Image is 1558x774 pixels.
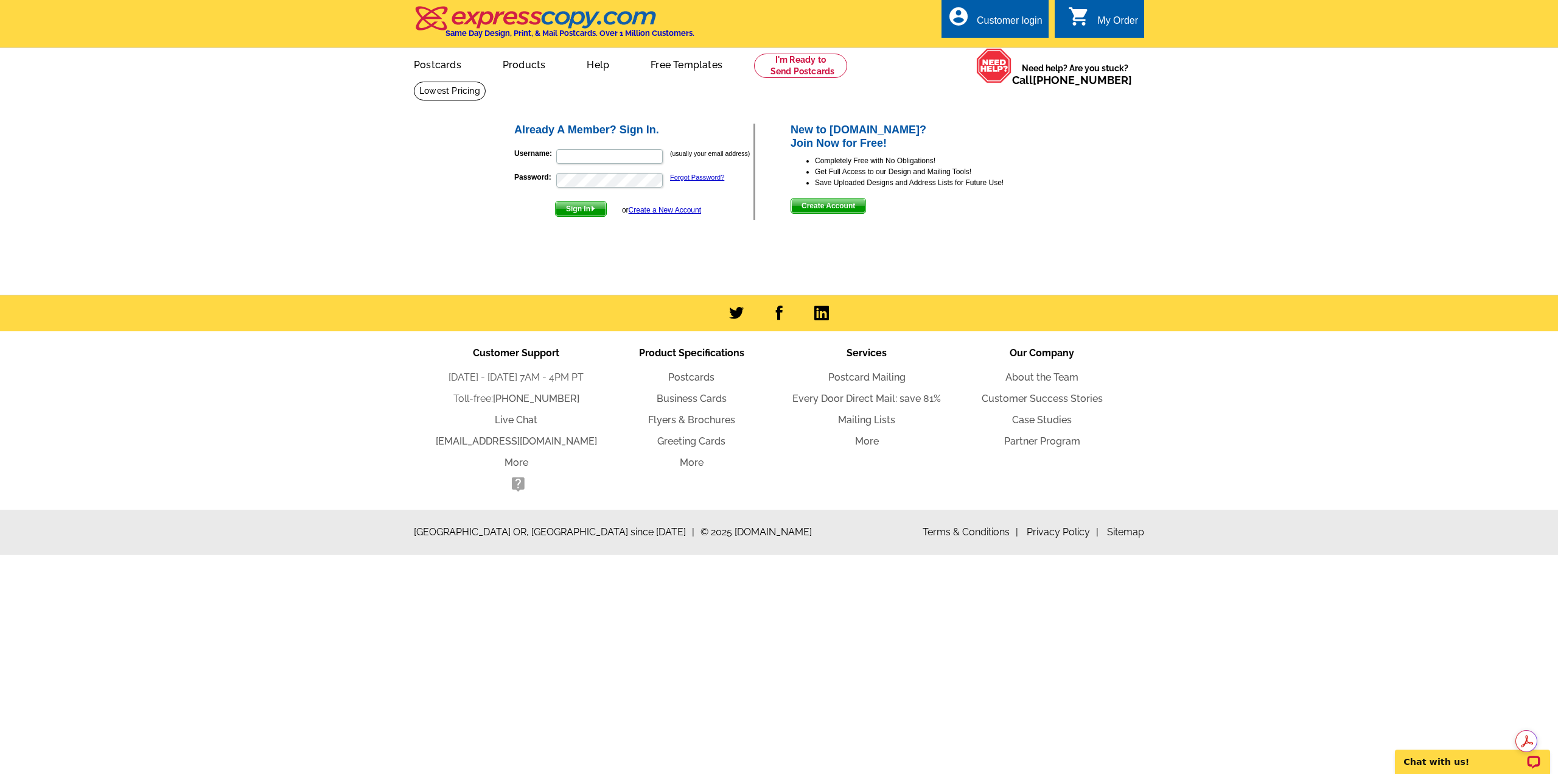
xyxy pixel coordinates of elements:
a: [PHONE_NUMBER] [1033,74,1132,86]
button: Create Account [791,198,866,214]
li: [DATE] - [DATE] 7AM - 4PM PT [428,370,604,385]
a: Every Door Direct Mail: save 81% [792,393,941,404]
a: Forgot Password? [670,174,724,181]
h4: Same Day Design, Print, & Mail Postcards. Over 1 Million Customers. [445,29,694,38]
a: More [505,457,528,468]
h2: New to [DOMAIN_NAME]? Join Now for Free! [791,124,1046,150]
li: Get Full Access to our Design and Mailing Tools! [815,166,1046,177]
button: Sign In [555,201,607,217]
li: Toll-free: [428,392,604,406]
img: help [976,48,1012,83]
a: Free Templates [631,49,742,78]
label: Password: [514,172,555,183]
a: More [680,457,704,468]
a: Sitemap [1107,526,1144,538]
span: Sign In [556,202,606,216]
span: Product Specifications [639,347,744,359]
a: More [855,435,879,447]
a: Same Day Design, Print, & Mail Postcards. Over 1 Million Customers. [414,15,694,38]
a: Create a New Account [629,206,701,214]
img: button-next-arrow-white.png [590,206,596,211]
div: My Order [1097,15,1138,32]
a: Help [567,49,629,78]
span: Our Company [1010,347,1074,359]
a: account_circle Customer login [948,13,1043,29]
a: About the Team [1005,371,1078,383]
span: © 2025 [DOMAIN_NAME] [700,525,812,540]
a: Postcard Mailing [828,371,906,383]
label: Username: [514,148,555,159]
a: Greeting Cards [657,435,725,447]
span: Need help? Are you stuck? [1012,62,1138,86]
a: [PHONE_NUMBER] [493,393,579,404]
li: Completely Free with No Obligations! [815,155,1046,166]
span: Customer Support [473,347,559,359]
a: Terms & Conditions [923,526,1018,538]
a: Business Cards [657,393,727,404]
span: Services [847,347,887,359]
a: Postcards [668,371,714,383]
a: Customer Success Stories [982,393,1103,404]
iframe: LiveChat chat widget [1387,736,1558,774]
a: Postcards [394,49,481,78]
a: Mailing Lists [838,414,895,426]
span: Create Account [791,199,865,213]
small: (usually your email address) [670,150,750,157]
a: Flyers & Brochures [648,414,735,426]
a: Partner Program [1004,435,1080,447]
span: Call [1012,74,1132,86]
li: Save Uploaded Designs and Address Lists for Future Use! [815,177,1046,188]
a: Live Chat [495,414,537,426]
span: [GEOGRAPHIC_DATA] OR, [GEOGRAPHIC_DATA] since [DATE] [414,525,694,540]
h2: Already A Member? Sign In. [514,124,753,137]
a: Case Studies [1012,414,1072,426]
i: account_circle [948,5,969,27]
a: [EMAIL_ADDRESS][DOMAIN_NAME] [436,435,597,447]
div: Customer login [977,15,1043,32]
a: shopping_cart My Order [1068,13,1138,29]
i: shopping_cart [1068,5,1090,27]
a: Products [483,49,565,78]
div: or [622,205,701,216]
a: Privacy Policy [1027,526,1099,538]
